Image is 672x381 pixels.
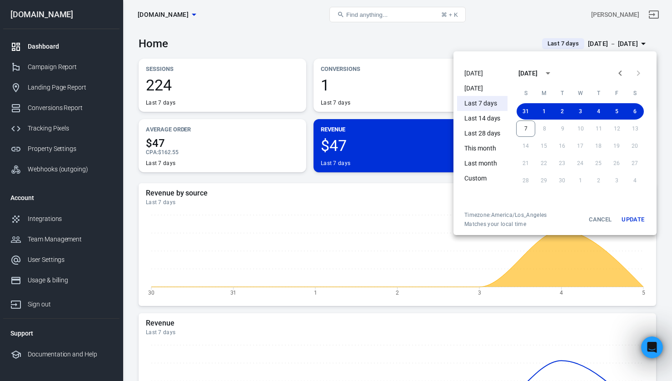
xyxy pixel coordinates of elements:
[457,156,508,171] li: Last month
[535,103,553,120] button: 1
[626,103,644,120] button: 6
[540,65,556,81] button: calendar view is open, switch to year view
[457,66,508,81] li: [DATE]
[517,103,535,120] button: 31
[586,211,615,228] button: Cancel
[611,64,629,82] button: Previous month
[464,221,547,228] span: Matches your local time
[607,103,626,120] button: 5
[457,141,508,156] li: This month
[553,103,571,120] button: 2
[641,336,663,358] iframe: Intercom live chat
[518,84,534,102] span: Sunday
[554,84,570,102] span: Tuesday
[536,84,552,102] span: Monday
[572,84,588,102] span: Wednesday
[608,84,625,102] span: Friday
[589,103,607,120] button: 4
[457,81,508,96] li: [DATE]
[571,103,589,120] button: 3
[457,126,508,141] li: Last 28 days
[518,69,538,78] div: [DATE]
[516,120,535,137] button: 7
[590,84,607,102] span: Thursday
[457,96,508,111] li: Last 7 days
[627,84,643,102] span: Saturday
[457,111,508,126] li: Last 14 days
[618,211,647,228] button: Update
[457,171,508,186] li: Custom
[464,211,547,219] div: Timezone: America/Los_Angeles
